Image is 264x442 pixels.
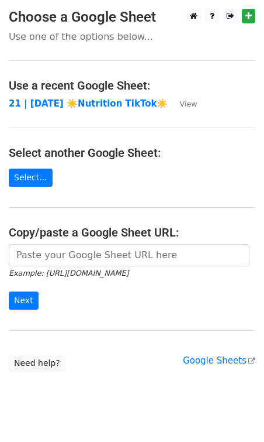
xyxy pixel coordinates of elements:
[9,244,249,266] input: Paste your Google Sheet URL here
[9,292,39,310] input: Next
[9,78,255,92] h4: Use a recent Google Sheet:
[9,169,53,187] a: Select...
[179,100,197,108] small: View
[9,30,255,43] p: Use one of the options below...
[9,269,128,277] small: Example: [URL][DOMAIN_NAME]
[9,225,255,239] h4: Copy/paste a Google Sheet URL:
[9,146,255,160] h4: Select another Google Sheet:
[9,354,65,372] a: Need help?
[9,98,168,109] a: 21 | [DATE] ☀️Nutrition TikTok☀️
[168,98,197,109] a: View
[183,355,255,366] a: Google Sheets
[9,9,255,26] h3: Choose a Google Sheet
